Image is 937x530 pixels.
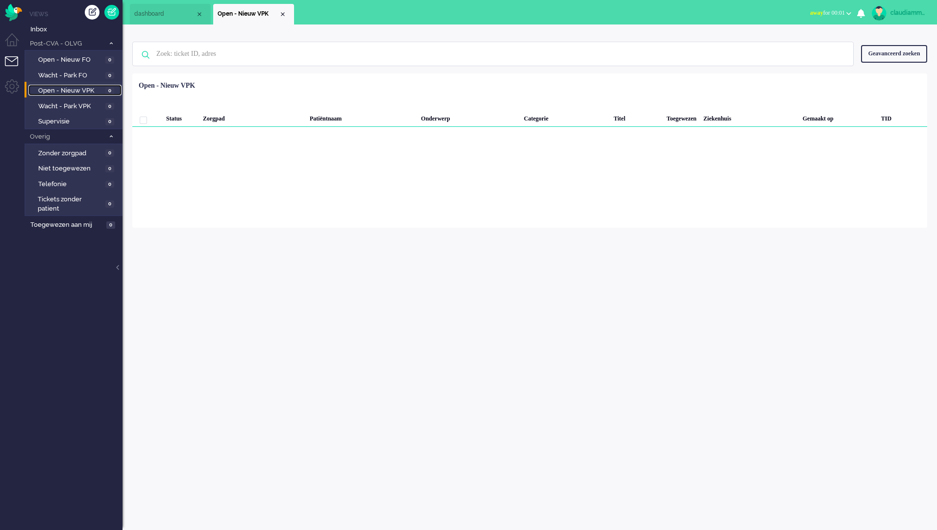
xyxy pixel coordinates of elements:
span: 0 [105,56,114,64]
span: Niet toegewezen [38,164,103,173]
span: 0 [105,72,114,79]
div: Close tab [279,10,287,18]
div: Titel [610,107,663,127]
div: claudiammsc [890,8,927,18]
span: Post-CVA - OLVG [28,39,104,48]
span: 0 [106,221,115,229]
span: 0 [105,165,114,172]
span: Toegewezen aan mij [30,220,103,230]
span: away [810,9,823,16]
a: Quick Ticket [104,5,119,20]
a: Tickets zonder patient 0 [28,193,122,213]
a: Inbox [28,24,123,34]
div: Patiëntnaam [306,107,418,127]
div: Ziekenhuis [700,107,799,127]
li: Dashboard menu [5,33,27,55]
span: Inbox [30,25,123,34]
span: Telefonie [38,180,103,189]
div: Onderwerp [418,107,520,127]
a: Telefonie 0 [28,178,122,189]
li: Admin menu [5,79,27,101]
a: Omnidesk [5,6,22,14]
div: Creëer ticket [85,5,99,20]
a: Niet toegewezen 0 [28,163,122,173]
li: View [213,4,294,24]
li: awayfor 00:01 [804,3,857,24]
div: Zorgpad [199,107,282,127]
div: Geavanceerd zoeken [861,45,927,62]
span: Zonder zorgpad [38,149,103,158]
a: claudiammsc [870,6,927,21]
span: Supervisie [38,117,103,126]
a: Toegewezen aan mij 0 [28,219,123,230]
a: Open - Nieuw FO 0 [28,54,122,65]
a: Supervisie 0 [28,116,122,126]
a: Wacht - Park FO 0 [28,70,122,80]
span: 0 [105,181,114,188]
span: 0 [105,118,114,125]
div: TID [878,107,927,127]
span: for 00:01 [810,9,845,16]
a: Wacht - Park VPK 0 [28,100,122,111]
div: Close tab [196,10,203,18]
a: Zonder zorgpad 0 [28,147,122,158]
li: Tickets menu [5,56,27,78]
span: Wacht - Park VPK [38,102,103,111]
span: Open - Nieuw VPK [38,86,103,96]
input: Zoek: ticket ID, adres [149,42,840,66]
span: Tickets zonder patient [38,195,102,213]
div: Open - Nieuw VPK [139,81,195,91]
span: Open - Nieuw FO [38,55,103,65]
div: Status [163,107,199,127]
li: Views [29,10,123,18]
span: 0 [105,103,114,110]
img: ic-search-icon.svg [133,42,158,68]
span: Open - Nieuw VPK [218,10,279,18]
div: Categorie [520,107,610,127]
span: 0 [105,87,114,95]
img: avatar [872,6,887,21]
span: dashboard [134,10,196,18]
span: Wacht - Park FO [38,71,103,80]
button: awayfor 00:01 [804,6,857,20]
div: Toegewezen [663,107,700,127]
li: Dashboard [130,4,211,24]
div: Gemaakt op [799,107,878,127]
a: Open - Nieuw VPK 0 [28,85,122,96]
span: 0 [105,200,114,208]
span: 0 [105,149,114,157]
img: flow_omnibird.svg [5,4,22,21]
span: Overig [28,132,104,142]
